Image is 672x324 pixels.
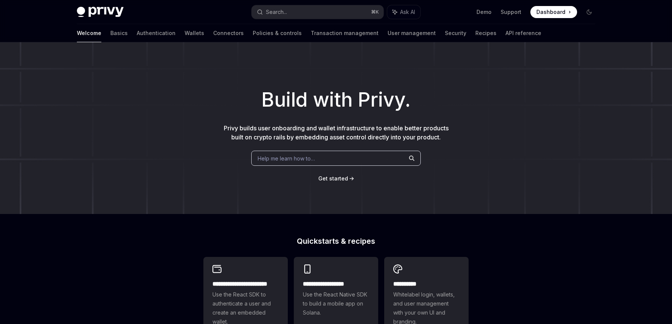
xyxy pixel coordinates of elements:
[400,8,415,16] span: Ask AI
[501,8,521,16] a: Support
[388,24,436,42] a: User management
[224,124,449,141] span: Privy builds user onboarding and wallet infrastructure to enable better products built on crypto ...
[266,8,287,17] div: Search...
[536,8,565,16] span: Dashboard
[311,24,379,42] a: Transaction management
[530,6,577,18] a: Dashboard
[475,24,496,42] a: Recipes
[445,24,466,42] a: Security
[137,24,176,42] a: Authentication
[110,24,128,42] a: Basics
[185,24,204,42] a: Wallets
[203,237,469,245] h2: Quickstarts & recipes
[371,9,379,15] span: ⌘ K
[258,154,315,162] span: Help me learn how to…
[213,24,244,42] a: Connectors
[253,24,302,42] a: Policies & controls
[12,85,660,115] h1: Build with Privy.
[318,175,348,182] a: Get started
[477,8,492,16] a: Demo
[303,290,369,317] span: Use the React Native SDK to build a mobile app on Solana.
[583,6,595,18] button: Toggle dark mode
[506,24,541,42] a: API reference
[77,7,124,17] img: dark logo
[387,5,420,19] button: Ask AI
[252,5,383,19] button: Search...⌘K
[77,24,101,42] a: Welcome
